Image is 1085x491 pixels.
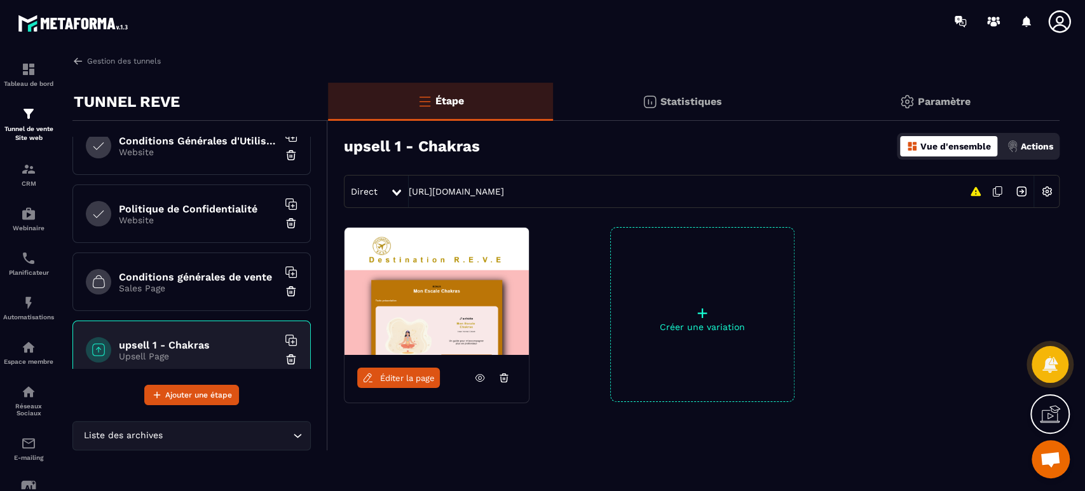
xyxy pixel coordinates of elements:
[3,152,54,197] a: formationformationCRM
[409,186,504,197] a: [URL][DOMAIN_NAME]
[906,141,918,152] img: dashboard-orange.40269519.svg
[119,271,278,283] h6: Conditions générales de vente
[285,149,297,162] img: trash
[3,314,54,321] p: Automatisations
[1032,440,1070,478] div: Ouvrir le chat
[144,385,239,405] button: Ajouter une étape
[1035,179,1059,204] img: setting-w.858f3a88.svg
[3,454,54,461] p: E-mailing
[74,89,180,114] p: TUNNEL REVE
[72,421,311,450] div: Search for option
[285,217,297,230] img: trash
[72,55,161,67] a: Gestion des tunnels
[345,228,529,355] img: image
[920,141,991,151] p: Vue d'ensemble
[165,429,290,443] input: Search for option
[660,95,722,107] p: Statistiques
[119,351,278,361] p: Upsell Page
[3,358,54,365] p: Espace membre
[18,11,132,35] img: logo
[918,95,971,107] p: Paramètre
[3,97,54,152] a: formationformationTunnel de vente Site web
[3,375,54,426] a: social-networksocial-networkRéseaux Sociaux
[81,429,165,443] span: Liste des archives
[435,95,464,107] p: Étape
[1021,141,1053,151] p: Actions
[899,94,915,109] img: setting-gr.5f69749f.svg
[21,295,36,310] img: automations
[119,215,278,225] p: Website
[357,368,440,388] a: Éditer la page
[165,389,232,401] span: Ajouter une étape
[3,241,54,286] a: schedulerschedulerPlanificateur
[285,353,297,366] img: trash
[21,251,36,266] img: scheduler
[21,62,36,77] img: formation
[3,426,54,471] a: emailemailE-mailing
[72,55,84,67] img: arrow
[21,340,36,355] img: automations
[21,162,36,177] img: formation
[119,339,278,351] h6: upsell 1 - Chakras
[3,225,54,232] p: Webinaire
[3,180,54,187] p: CRM
[21,106,36,121] img: formation
[351,186,378,197] span: Direct
[3,403,54,417] p: Réseaux Sociaux
[417,93,432,109] img: bars-o.4a397970.svg
[1007,141,1018,152] img: actions.d6e523a2.png
[3,52,54,97] a: formationformationTableau de bord
[119,283,278,293] p: Sales Page
[21,206,36,221] img: automations
[119,147,278,157] p: Website
[3,269,54,276] p: Planificateur
[285,285,297,298] img: trash
[21,384,36,399] img: social-network
[380,373,435,383] span: Éditer la page
[119,135,278,147] h6: Conditions Générales d'Utilisation
[21,436,36,451] img: email
[3,197,54,241] a: automationsautomationsWebinaire
[1009,179,1034,204] img: arrow-next.bcc2205e.svg
[3,330,54,375] a: automationsautomationsEspace membre
[611,304,794,322] p: +
[119,203,278,215] h6: Politique de Confidentialité
[344,137,480,155] h3: upsell 1 - Chakras
[3,286,54,330] a: automationsautomationsAutomatisations
[3,125,54,142] p: Tunnel de vente Site web
[642,94,657,109] img: stats.20deebd0.svg
[611,322,794,332] p: Créer une variation
[3,80,54,87] p: Tableau de bord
